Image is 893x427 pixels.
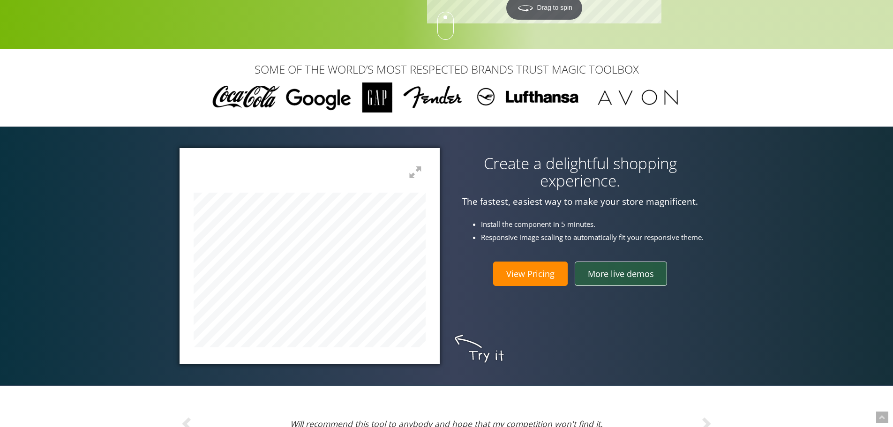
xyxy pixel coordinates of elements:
[493,262,568,286] a: View Pricing
[481,219,715,230] li: Install the component in 5 minutes.
[454,196,707,207] p: The fastest, easiest way to make your store magnificent.
[575,262,667,286] a: More live demos
[180,63,714,75] h3: SOME OF THE WORLD’S MOST RESPECTED BRANDS TRUST MAGIC TOOLBOX
[454,155,707,189] h3: Create a delightful shopping experience.
[207,82,687,112] img: Magic Toolbox Customers
[481,232,715,243] li: Responsive image scaling to automatically fit your responsive theme.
